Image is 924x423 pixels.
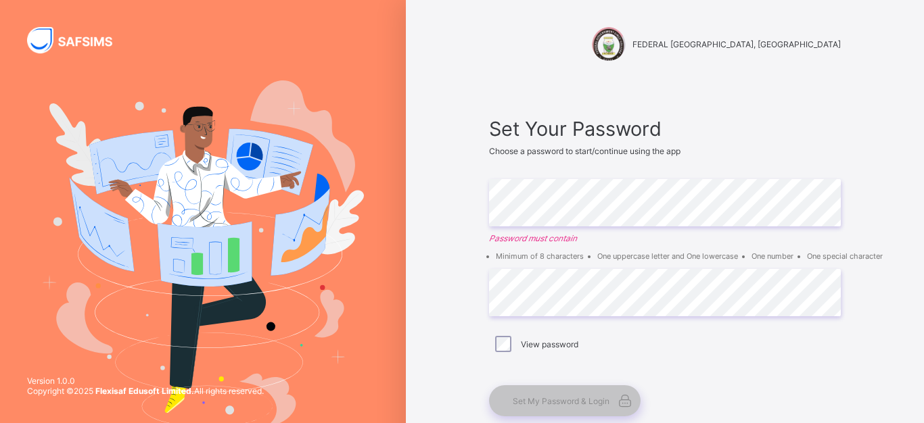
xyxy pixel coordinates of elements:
li: One special character [807,251,883,261]
label: View password [521,339,578,349]
span: FEDERAL [GEOGRAPHIC_DATA], [GEOGRAPHIC_DATA] [632,39,841,49]
span: Copyright © 2025 All rights reserved. [27,386,264,396]
img: SAFSIMS Logo [27,27,129,53]
span: Version 1.0.0 [27,376,264,386]
li: Minimum of 8 characters [496,251,584,261]
span: Set My Password & Login [513,396,609,406]
span: Set Your Password [489,117,841,141]
img: FEDERAL GOVERNMENT GIRLS` COLLEGE, BWARI [592,27,626,61]
li: One number [752,251,793,261]
strong: Flexisaf Edusoft Limited. [95,386,194,396]
li: One uppercase letter and One lowercase [597,251,738,261]
em: Password must contain [489,233,841,243]
span: Choose a password to start/continue using the app [489,146,680,156]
